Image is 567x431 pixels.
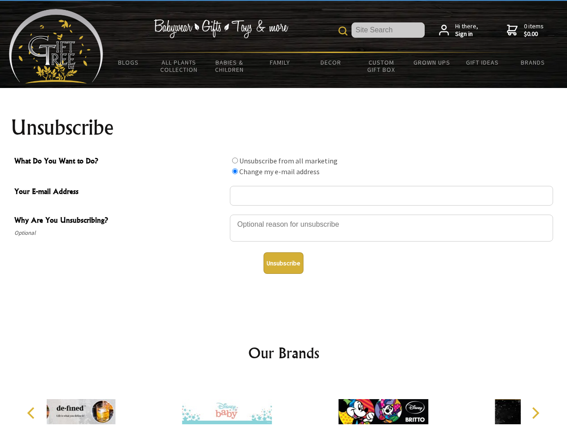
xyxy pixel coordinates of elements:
[338,26,347,35] img: product search
[230,186,553,206] input: Your E-mail Address
[154,19,288,38] img: Babywear - Gifts - Toys & more
[239,167,320,176] label: Change my e-mail address
[264,252,303,274] button: Unsubscribe
[230,215,553,242] textarea: Why Are You Unsubscribing?
[22,403,42,423] button: Previous
[507,22,544,38] a: 0 items$0.00
[11,117,557,138] h1: Unsubscribe
[255,53,306,72] a: Family
[439,22,478,38] a: Hi there,Sign in
[455,22,478,38] span: Hi there,
[352,22,425,38] input: Site Search
[525,403,545,423] button: Next
[9,9,103,84] img: Babyware - Gifts - Toys and more...
[14,215,225,228] span: Why Are You Unsubscribing?
[232,168,238,174] input: What Do You Want to Do?
[406,53,457,72] a: Grown Ups
[455,30,478,38] strong: Sign in
[204,53,255,79] a: Babies & Children
[232,158,238,163] input: What Do You Want to Do?
[524,22,544,38] span: 0 items
[14,228,225,238] span: Optional
[305,53,356,72] a: Decor
[457,53,508,72] a: Gift Ideas
[356,53,407,79] a: Custom Gift Box
[239,156,338,165] label: Unsubscribe from all marketing
[154,53,205,79] a: All Plants Collection
[103,53,154,72] a: BLOGS
[508,53,558,72] a: Brands
[18,342,549,364] h2: Our Brands
[14,155,225,168] span: What Do You Want to Do?
[14,186,225,199] span: Your E-mail Address
[524,30,544,38] strong: $0.00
